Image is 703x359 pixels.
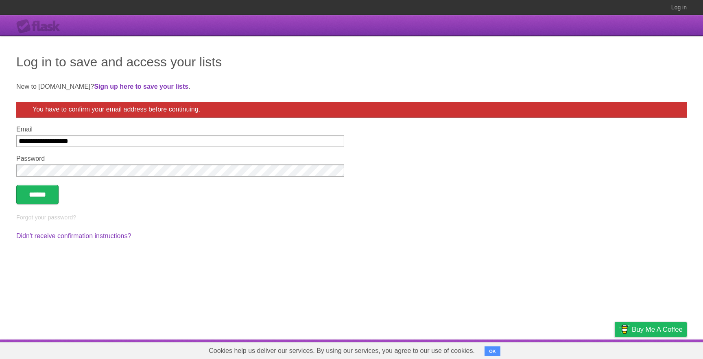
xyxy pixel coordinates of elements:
img: Buy me a coffee [619,322,630,336]
a: Buy me a coffee [615,322,687,337]
a: Terms [576,341,594,357]
button: OK [485,346,500,356]
span: Buy me a coffee [632,322,683,337]
a: Sign up here to save your lists [94,83,188,90]
a: Didn't receive confirmation instructions? [16,232,131,239]
label: Password [16,155,344,162]
a: About [507,341,524,357]
div: You have to confirm your email address before continuing. [16,102,687,118]
a: Forgot your password? [16,214,76,221]
span: Cookies help us deliver our services. By using our services, you agree to our use of cookies. [201,343,483,359]
h1: Log in to save and access your lists [16,52,687,72]
label: Email [16,126,344,133]
div: Flask [16,19,65,34]
p: New to [DOMAIN_NAME]? . [16,82,687,92]
a: Developers [533,341,566,357]
a: Privacy [604,341,625,357]
a: Suggest a feature [635,341,687,357]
